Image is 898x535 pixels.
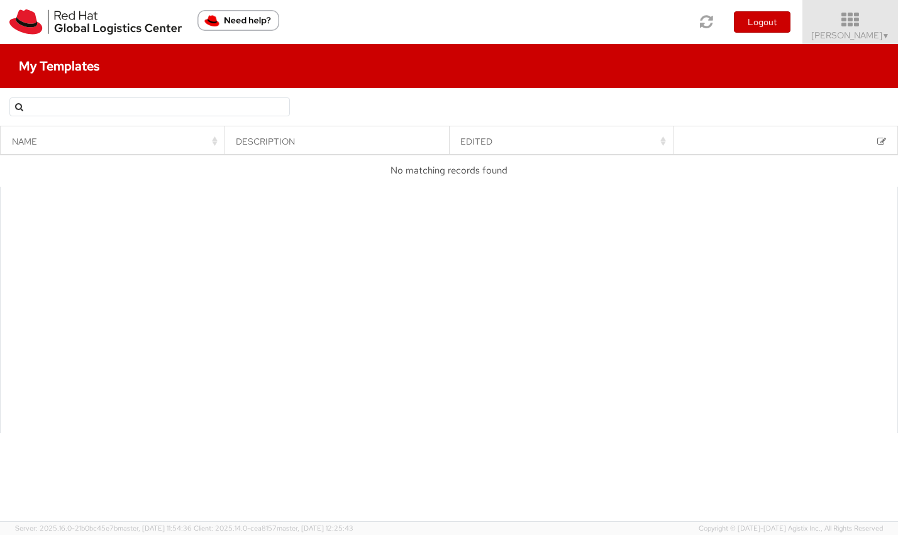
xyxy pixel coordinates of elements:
img: rh-logistics-00dfa346123c4ec078e1.svg [9,9,182,35]
div: Edited [460,135,669,148]
button: Need help? [197,10,279,31]
span: Server: 2025.16.0-21b0bc45e7b [15,524,192,532]
button: Logout [734,11,790,33]
span: master, [DATE] 11:54:36 [118,524,192,532]
span: Copyright © [DATE]-[DATE] Agistix Inc., All Rights Reserved [699,524,883,534]
div: Description [236,135,445,148]
span: ▼ [882,31,890,41]
span: [PERSON_NAME] [811,30,890,41]
span: master, [DATE] 12:25:43 [277,524,353,532]
span: Client: 2025.14.0-cea8157 [194,524,353,532]
h4: My Templates [19,59,99,73]
div: Name [12,135,221,148]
